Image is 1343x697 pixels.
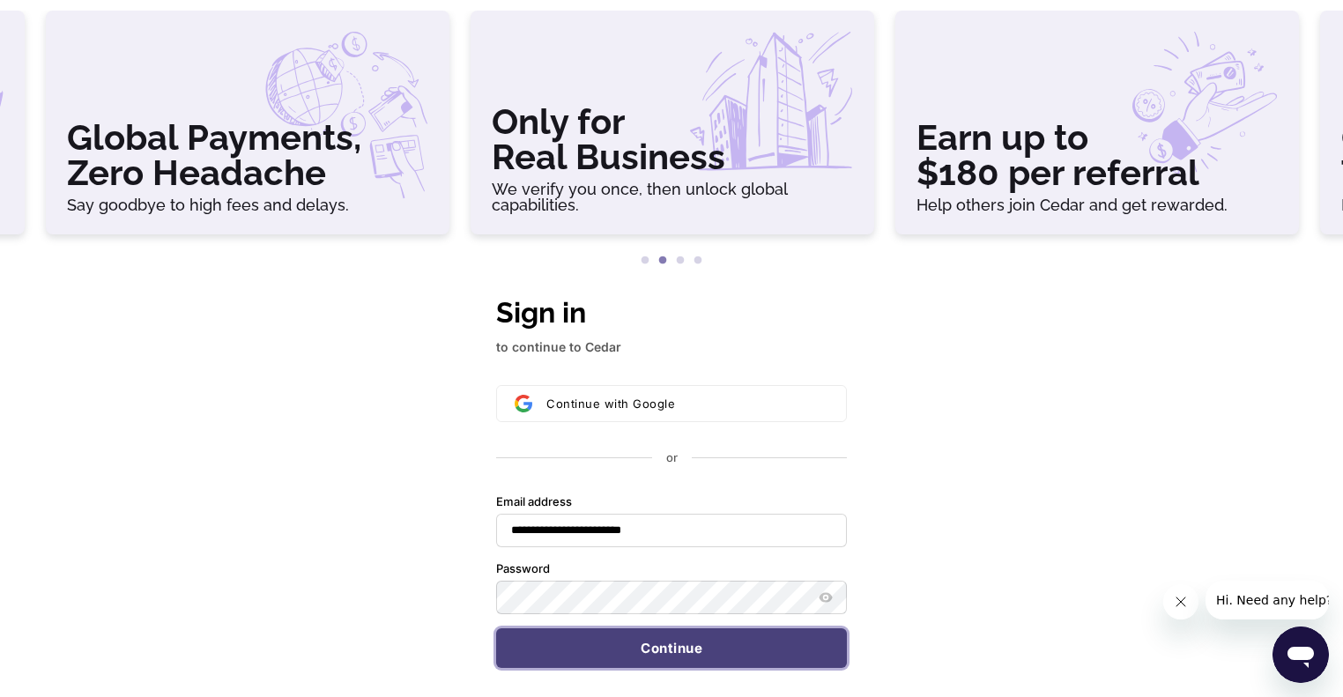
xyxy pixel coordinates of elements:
p: to continue to Cedar [496,337,847,357]
h6: We verify you once, then unlock global capabilities. [492,182,853,213]
h6: Help others join Cedar and get rewarded. [916,197,1278,213]
button: 4 [689,252,707,270]
h3: Only for Real Business [492,104,853,174]
p: or [666,450,678,466]
label: Password [496,561,550,577]
h3: Earn up to $180 per referral [916,120,1278,190]
button: Continue [496,628,847,669]
iframe: Close message [1163,584,1198,619]
button: 1 [636,252,654,270]
span: Hi. Need any help? [11,12,127,26]
h6: Say goodbye to high fees and delays. [67,197,428,213]
iframe: Button to launch messaging window [1273,627,1329,683]
h1: Sign in [496,292,847,334]
button: 2 [654,252,671,270]
button: Show password [815,587,836,608]
iframe: Message from company [1206,581,1329,619]
h3: Global Payments, Zero Headache [67,120,428,190]
span: Continue with Google [546,397,675,411]
button: 3 [671,252,689,270]
label: Email address [496,494,572,510]
img: Sign in with Google [515,395,532,412]
button: Sign in with GoogleContinue with Google [496,385,847,422]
